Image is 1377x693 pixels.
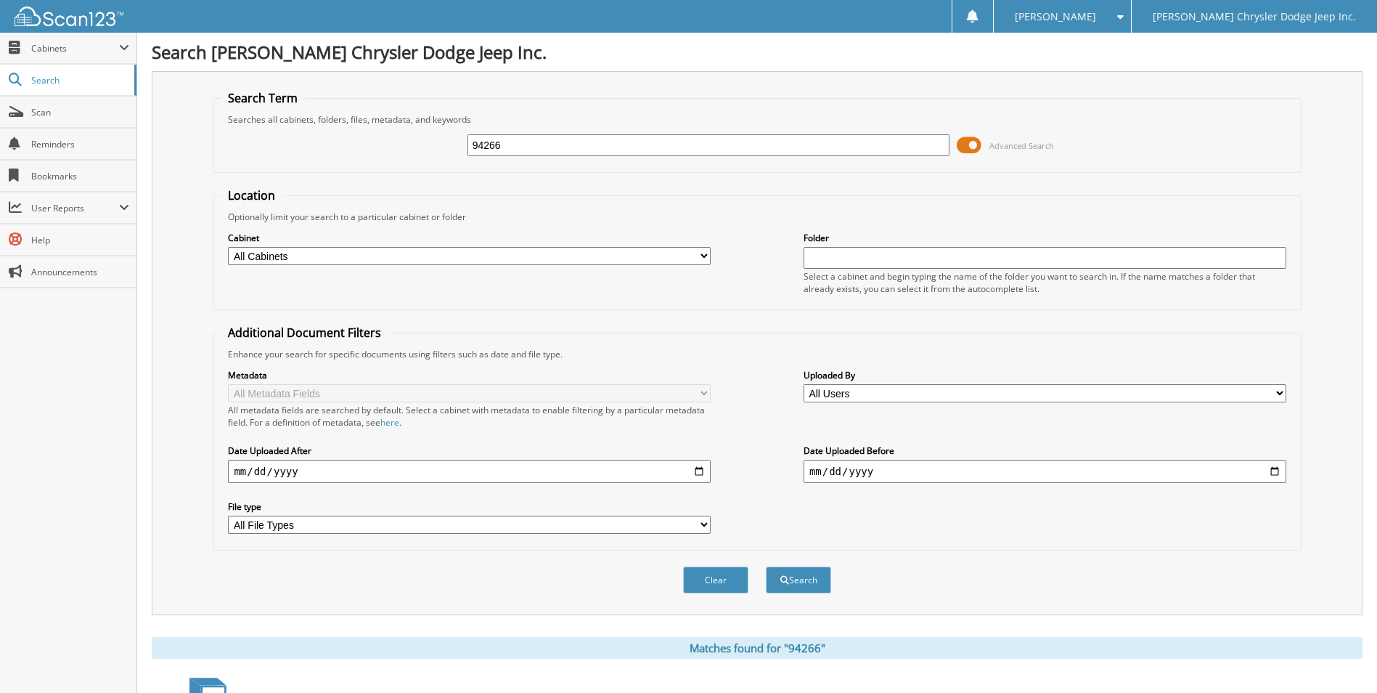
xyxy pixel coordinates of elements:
span: Search [31,74,127,86]
div: Enhance your search for specific documents using filters such as date and file type. [221,348,1293,360]
label: Date Uploaded Before [804,445,1286,457]
div: All metadata fields are searched by default. Select a cabinet with metadata to enable filtering b... [228,404,711,429]
label: Folder [804,232,1286,244]
span: Advanced Search [989,140,1054,151]
legend: Location [221,187,282,203]
div: Select a cabinet and begin typing the name of the folder you want to search in. If the name match... [804,270,1286,295]
legend: Search Term [221,90,305,106]
label: Date Uploaded After [228,445,711,457]
button: Search [766,567,831,593]
img: scan123-logo-white.svg [15,7,123,26]
div: Matches found for "94266" [152,637,1362,659]
label: File type [228,500,711,513]
span: Help [31,234,129,246]
span: Scan [31,106,129,118]
a: here [380,416,399,429]
span: [PERSON_NAME] Chrysler Dodge Jeep Inc. [1153,12,1356,21]
input: start [228,460,711,483]
h1: Search [PERSON_NAME] Chrysler Dodge Jeep Inc. [152,40,1362,64]
div: Optionally limit your search to a particular cabinet or folder [221,211,1293,223]
label: Metadata [228,369,711,381]
span: [PERSON_NAME] [1015,12,1096,21]
div: Searches all cabinets, folders, files, metadata, and keywords [221,113,1293,126]
legend: Additional Document Filters [221,325,388,341]
span: Bookmarks [31,170,129,182]
label: Uploaded By [804,369,1286,381]
span: User Reports [31,202,119,214]
button: Clear [683,567,748,593]
span: Reminders [31,138,129,150]
span: Cabinets [31,42,119,54]
input: end [804,460,1286,483]
label: Cabinet [228,232,711,244]
span: Announcements [31,266,129,278]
